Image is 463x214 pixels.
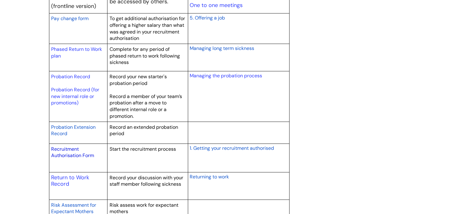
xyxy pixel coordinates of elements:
a: Return to Work Record [51,174,89,188]
a: Probation Record [51,73,90,80]
span: Start the recruitment process [110,146,176,152]
a: 5. Offering a job [189,14,225,21]
span: Complete for any period of phased return to work following sickness [110,46,180,65]
span: To get additional authorisation for offering a higher salary than what was agreed in your recruit... [110,15,185,41]
a: Managing the probation process [189,72,262,79]
span: Probation Extension Record [51,124,96,137]
a: Managing long term sickness [189,44,254,52]
span: 1. Getting your recruitment authorised [189,145,274,151]
a: 1. Getting your recruitment authorised [189,144,274,152]
span: Record your new starter's probation period [110,73,167,86]
span: 5. Offering a job [189,15,225,21]
span: Record your discussion with your staff member following sickness [110,174,183,188]
a: Returning to work [189,173,229,180]
a: Recruitment Authorisation Form [51,146,94,159]
a: Probation Record (for new internal role or promotions) [51,86,99,106]
span: Record a member of your team’s probation after a move to different internal role or a promotion. [110,93,182,119]
a: Probation Extension Record [51,123,96,137]
a: Pay change form [51,15,89,22]
span: Managing long term sickness [189,45,254,51]
span: Record an extended probation period [110,124,178,137]
span: Returning to work [189,174,229,180]
a: One to one meetings [189,2,242,9]
a: Phased Return to Work plan [51,46,102,59]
